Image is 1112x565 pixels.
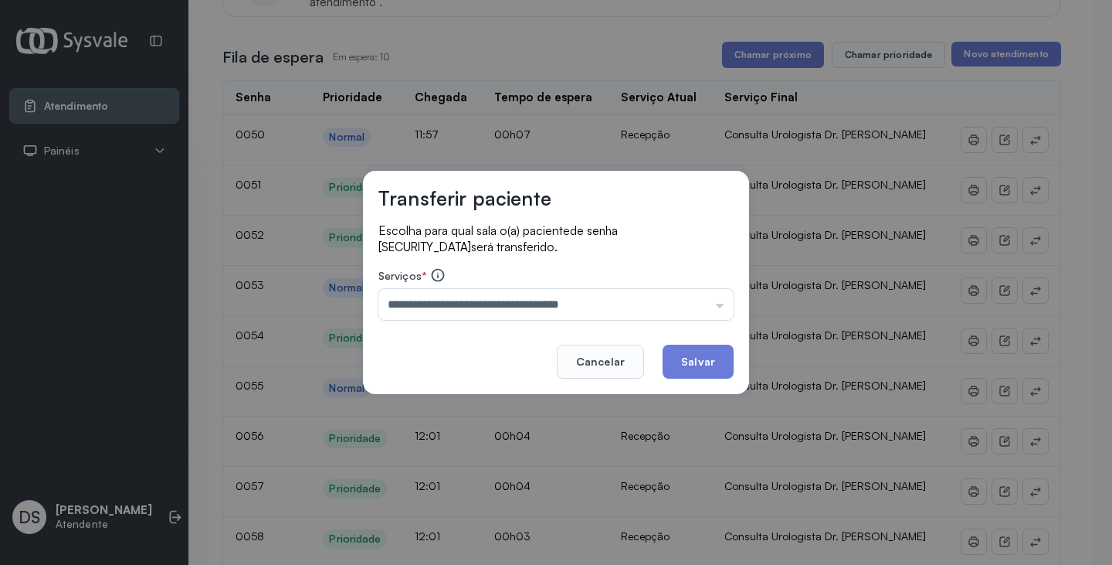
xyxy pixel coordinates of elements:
button: Salvar [663,345,734,379]
span: de senha [SECURITY_DATA] [378,223,618,254]
span: Serviços [378,269,422,282]
h3: Transferir paciente [378,186,551,210]
p: Escolha para qual sala o(a) paciente será transferido. [378,223,734,255]
button: Cancelar [557,345,644,379]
